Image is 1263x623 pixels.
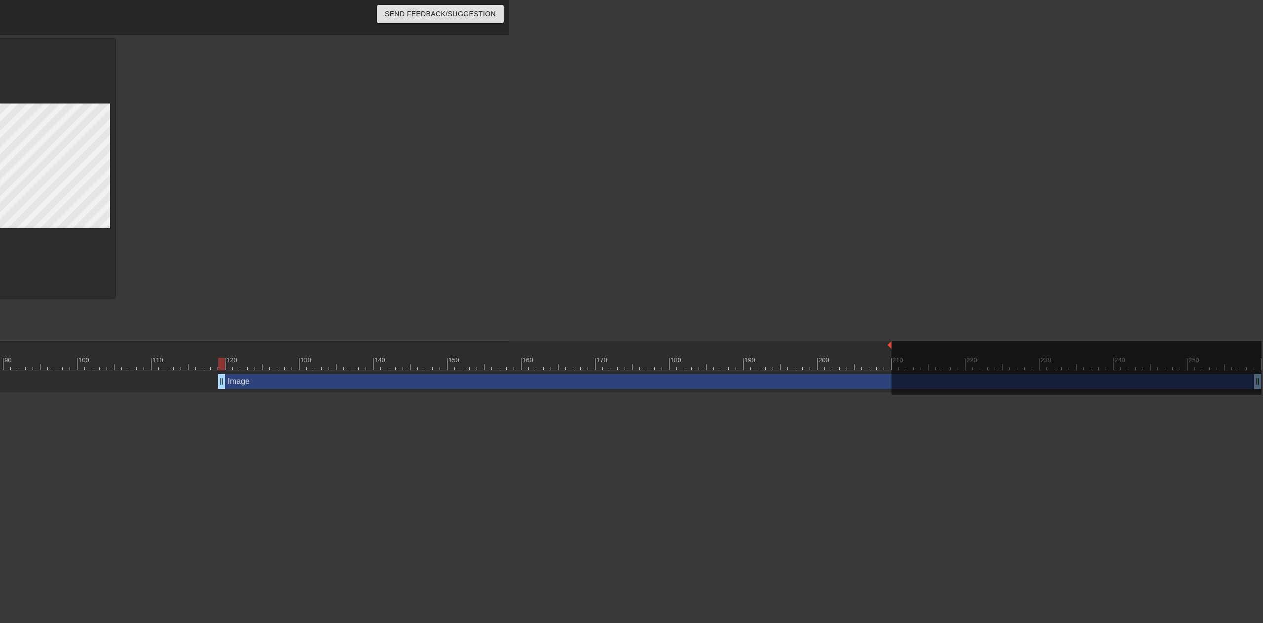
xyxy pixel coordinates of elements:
div: 90 [4,355,13,365]
div: 100 [78,355,91,365]
span: Send Feedback/Suggestion [385,8,496,20]
div: 160 [522,355,535,365]
div: 180 [670,355,683,365]
div: 200 [818,355,831,365]
div: 110 [152,355,165,365]
span: drag_handle [217,377,226,386]
div: 120 [226,355,239,365]
div: 140 [374,355,387,365]
div: 170 [596,355,609,365]
div: 190 [744,355,757,365]
div: 150 [448,355,461,365]
div: 130 [300,355,313,365]
button: Send Feedback/Suggestion [377,5,504,23]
